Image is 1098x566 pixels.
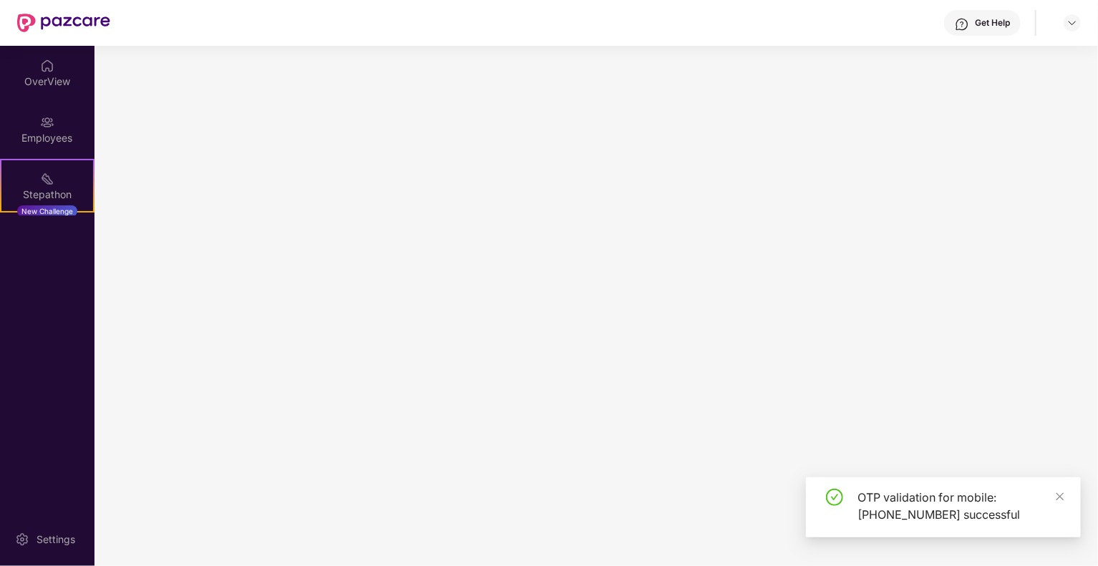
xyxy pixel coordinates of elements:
[32,532,79,547] div: Settings
[1,187,93,202] div: Stepathon
[15,532,29,547] img: svg+xml;base64,PHN2ZyBpZD0iU2V0dGluZy0yMHgyMCIgeG1sbnM9Imh0dHA6Ly93d3cudzMub3JnLzIwMDAvc3ZnIiB3aW...
[40,172,54,186] img: svg+xml;base64,PHN2ZyB4bWxucz0iaHR0cDovL3d3dy53My5vcmcvMjAwMC9zdmciIHdpZHRoPSIyMSIgaGVpZ2h0PSIyMC...
[1067,17,1078,29] img: svg+xml;base64,PHN2ZyBpZD0iRHJvcGRvd24tMzJ4MzIiIHhtbG5zPSJodHRwOi8vd3d3LnczLm9yZy8yMDAwL3N2ZyIgd2...
[40,115,54,130] img: svg+xml;base64,PHN2ZyBpZD0iRW1wbG95ZWVzIiB4bWxucz0iaHR0cDovL3d3dy53My5vcmcvMjAwMC9zdmciIHdpZHRoPS...
[17,205,77,217] div: New Challenge
[826,489,843,506] span: check-circle
[1055,492,1065,502] span: close
[17,14,110,32] img: New Pazcare Logo
[955,17,969,31] img: svg+xml;base64,PHN2ZyBpZD0iSGVscC0zMngzMiIgeG1sbnM9Imh0dHA6Ly93d3cudzMub3JnLzIwMDAvc3ZnIiB3aWR0aD...
[40,59,54,73] img: svg+xml;base64,PHN2ZyBpZD0iSG9tZSIgeG1sbnM9Imh0dHA6Ly93d3cudzMub3JnLzIwMDAvc3ZnIiB3aWR0aD0iMjAiIG...
[975,17,1010,29] div: Get Help
[857,489,1064,523] div: OTP validation for mobile: [PHONE_NUMBER] successful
